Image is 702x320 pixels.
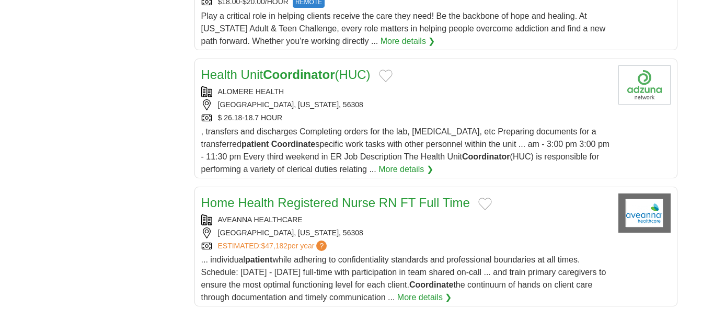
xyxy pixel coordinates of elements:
a: AVEANNA HEALTHCARE [218,215,303,224]
div: [GEOGRAPHIC_DATA], [US_STATE], 56308 [201,99,610,110]
a: Home Health Registered Nurse RN FT Full Time [201,196,470,210]
strong: patient [241,140,269,148]
button: Add to favorite jobs [379,70,393,82]
span: , transfers and discharges Completing orders for the lab, [MEDICAL_DATA], etc Preparing documents... [201,127,610,174]
span: ... individual while adhering to confidentiality standards and professional boundaries at all tim... [201,255,606,302]
div: $ 26.18-18.7 HOUR [201,112,610,123]
span: ? [316,241,327,251]
a: ESTIMATED:$47,182per year? [218,241,329,252]
strong: patient [245,255,272,264]
strong: Coordinator [263,67,335,82]
strong: Coordinate [271,140,315,148]
img: Company logo [618,65,671,105]
strong: Coordinate [409,280,453,289]
span: $47,182 [261,242,287,250]
div: ALOMERE HEALTH [201,86,610,97]
span: Play a critical role in helping clients receive the care they need! Be the backbone of hope and h... [201,12,606,45]
a: More details ❯ [381,35,435,48]
a: Health UnitCoordinator(HUC) [201,67,371,82]
div: [GEOGRAPHIC_DATA], [US_STATE], 56308 [201,227,610,238]
a: More details ❯ [378,163,433,176]
button: Add to favorite jobs [478,198,492,210]
a: More details ❯ [397,291,452,304]
strong: Coordinator [462,152,510,161]
img: Aveanna Healthcare logo [618,193,671,233]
